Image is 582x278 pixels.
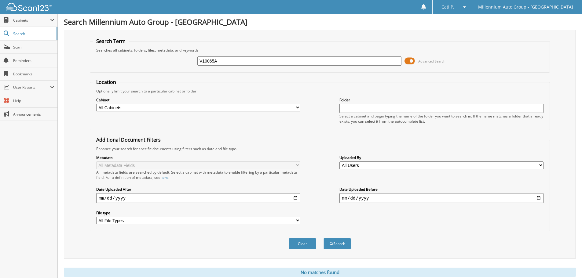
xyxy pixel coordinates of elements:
span: Scan [13,45,54,50]
label: Folder [339,97,544,103]
input: end [339,193,544,203]
div: Select a cabinet and begin typing the name of the folder you want to search in. If the name match... [339,114,544,124]
div: Optionally limit your search to a particular cabinet or folder [93,88,547,94]
label: File type [96,210,300,215]
label: Metadata [96,155,300,160]
label: Date Uploaded Before [339,187,544,192]
span: Search [13,31,53,36]
span: Cabinets [13,18,50,23]
label: Uploaded By [339,155,544,160]
span: Announcements [13,112,54,117]
a: here [160,175,168,180]
div: Enhance your search for specific documents using filters such as date and file type. [93,146,547,151]
label: Date Uploaded After [96,187,300,192]
legend: Location [93,79,119,85]
img: scan123-logo-white.svg [6,3,52,11]
span: Millennium Auto Group - [GEOGRAPHIC_DATA] [478,5,573,9]
span: Help [13,98,54,103]
span: User Reports [13,85,50,90]
legend: Search Term [93,38,129,45]
span: Cati P. [441,5,454,9]
input: start [96,193,300,203]
span: Reminders [13,58,54,63]
button: Search [324,238,351,249]
label: Cabinet [96,97,300,103]
div: No matches found [64,268,576,277]
span: Advanced Search [418,59,445,63]
legend: Additional Document Filters [93,136,164,143]
h1: Search Millennium Auto Group - [GEOGRAPHIC_DATA] [64,17,576,27]
div: All metadata fields are searched by default. Select a cabinet with metadata to enable filtering b... [96,170,300,180]
span: Bookmarks [13,71,54,77]
button: Clear [289,238,316,249]
div: Searches all cabinets, folders, files, metadata, and keywords [93,48,547,53]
